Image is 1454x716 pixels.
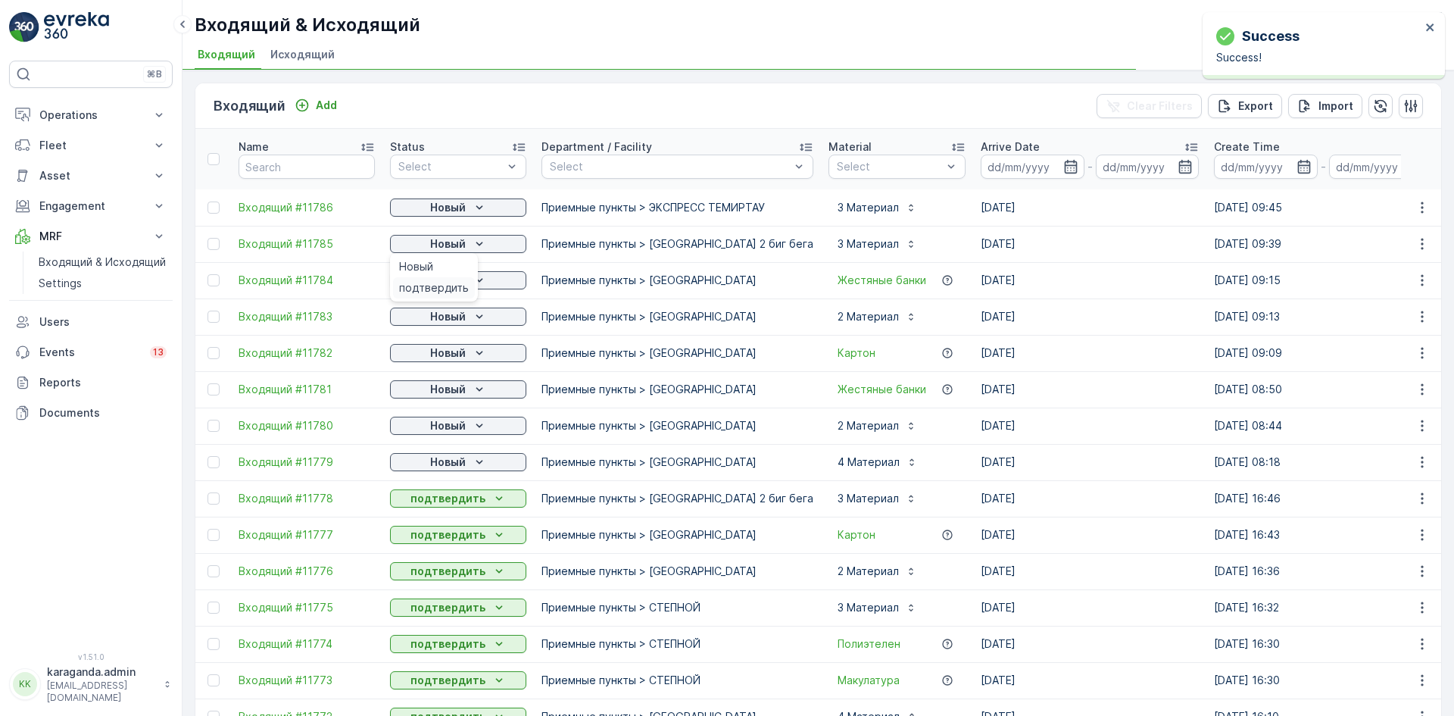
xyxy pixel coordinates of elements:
[207,383,220,396] div: Toggle Row Selected
[239,309,375,324] a: Входящий #11783
[410,673,485,688] p: подтвердить
[390,199,526,217] button: Новый
[239,455,375,470] a: Входящий #11779
[239,345,375,361] a: Входящий #11782
[430,345,466,361] p: Новый
[838,345,875,361] a: Картон
[239,382,375,397] span: Входящий #11781
[44,12,109,42] img: logo_light-DOdMpM7g.png
[1206,226,1440,262] td: [DATE] 09:39
[195,13,420,37] p: Входящий & Исходящий
[39,199,142,214] p: Engagement
[239,273,375,288] span: Входящий #11784
[39,345,141,360] p: Events
[1216,50,1421,65] p: Success!
[828,559,926,583] button: 2 Материал
[1206,189,1440,226] td: [DATE] 09:45
[973,589,1206,626] td: [DATE]
[838,491,899,506] p: 3 Материал
[39,405,167,421] p: Documents
[838,564,899,579] p: 2 Материал
[316,98,337,113] p: Add
[410,564,485,579] p: подтвердить
[9,12,39,42] img: logo
[239,600,375,615] a: Входящий #11775
[541,382,813,397] p: Приемные пункты > [GEOGRAPHIC_DATA]
[981,155,1084,179] input: dd/mm/yyyy
[430,418,466,433] p: Новый
[214,95,285,117] p: Входящий
[410,527,485,542] p: подтвердить
[838,273,926,288] a: Жестяные банки
[828,195,926,220] button: 3 Материал
[390,344,526,362] button: Новый
[1127,98,1193,114] p: Clear Filters
[390,380,526,399] button: Новый
[239,236,375,252] a: Входящий #11785
[399,280,469,295] span: подтвердить
[9,337,173,367] a: Events13
[1206,589,1440,626] td: [DATE] 16:32
[239,418,375,433] a: Входящий #11780
[541,236,813,252] p: Приемные пункты > [GEOGRAPHIC_DATA] 2 биг бега
[39,276,82,291] p: Settings
[1206,408,1440,444] td: [DATE] 08:44
[1206,262,1440,299] td: [DATE] 09:15
[1329,155,1433,179] input: dd/mm/yyyy
[410,491,485,506] p: подтвердить
[838,527,875,542] a: Картон
[1214,155,1318,179] input: dd/mm/yyyy
[541,418,813,433] p: Приемные пункты > [GEOGRAPHIC_DATA]
[973,262,1206,299] td: [DATE]
[239,155,375,179] input: Search
[9,100,173,130] button: Operations
[430,455,466,470] p: Новый
[838,382,926,397] a: Жестяные банки
[981,139,1040,155] p: Arrive Date
[207,492,220,505] div: Toggle Row Selected
[430,382,466,397] p: Новый
[390,671,526,689] button: подтвердить
[1206,517,1440,553] td: [DATE] 16:43
[838,673,900,688] span: Макулатура
[973,371,1206,408] td: [DATE]
[541,673,813,688] p: Приемные пункты > СТЕПНОЙ
[838,636,900,652] a: Полиэтелен
[828,450,927,474] button: 4 Материал
[39,168,142,183] p: Asset
[1206,553,1440,589] td: [DATE] 16:36
[1321,158,1326,176] p: -
[9,191,173,221] button: Engagement
[9,307,173,337] a: Users
[828,232,926,256] button: 3 Материал
[973,226,1206,262] td: [DATE]
[39,229,142,244] p: MRF
[398,159,503,174] p: Select
[207,602,220,614] div: Toggle Row Selected
[541,309,813,324] p: Приемные пункты > [GEOGRAPHIC_DATA]
[390,599,526,617] button: подтвердить
[207,347,220,359] div: Toggle Row Selected
[239,564,375,579] span: Входящий #11776
[838,600,899,615] p: 3 Материал
[239,673,375,688] a: Входящий #11773
[1206,480,1440,517] td: [DATE] 16:46
[1206,371,1440,408] td: [DATE] 08:50
[207,456,220,468] div: Toggle Row Selected
[33,252,173,273] a: Входящий & Исходящий
[239,527,375,542] span: Входящий #11777
[1238,98,1273,114] p: Export
[1206,335,1440,371] td: [DATE] 09:09
[828,486,926,511] button: 3 Материал
[239,200,375,215] span: Входящий #11786
[9,398,173,428] a: Documents
[207,529,220,541] div: Toggle Row Selected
